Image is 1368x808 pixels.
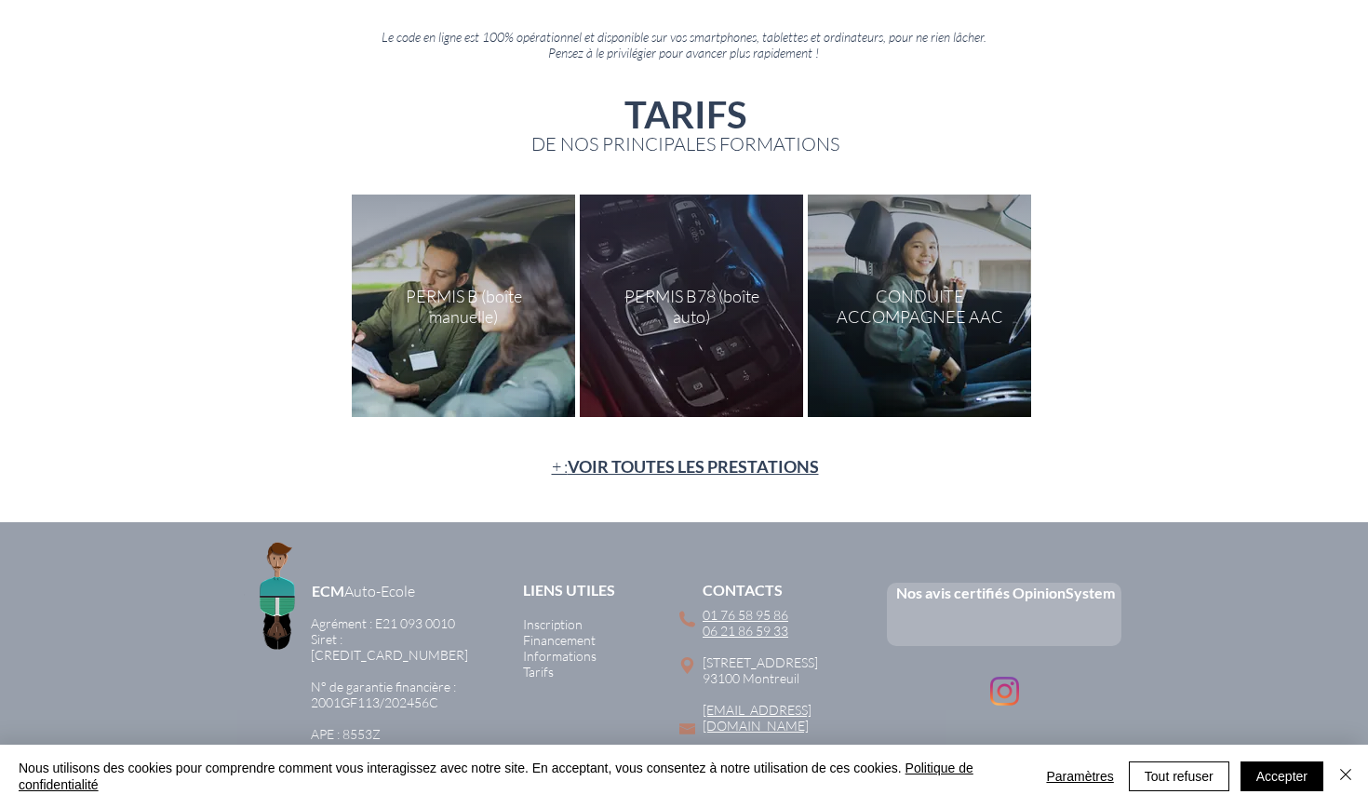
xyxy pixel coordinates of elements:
[382,29,986,45] span: Le code en ligne est 100% opérationnel et disponible sur vos smartphones, tablettes et ordinateur...
[1129,761,1229,791] button: Tout refuser
[523,581,615,599] span: LIENS UTILES
[990,677,1019,706] ul: Barre de réseaux sociaux
[1241,761,1323,791] button: Accepter
[233,531,321,656] img: Logo ECM en-tête.png
[552,456,819,477] a: + :VOIR TOUTES LES PRESTATIONS
[19,761,973,792] a: Politique de confidentialité
[523,664,554,680] a: Tarifs
[523,648,597,664] a: Informations
[19,760,1024,793] span: Nous utilisons des cookies pour comprendre comment vous interagissez avec notre site. En acceptan...
[311,615,468,742] a: Agrément : E21 093 0010Siret : [CREDIT_CARD_NUMBER]​N° de garantie financière :2001GF113/202456C ...
[523,616,583,632] a: Inscription
[531,132,839,155] span: DE NOS PRINCIPALES FORMATIONS
[1281,720,1368,808] iframe: Wix Chat
[703,670,799,686] span: 93100 Montreuil
[703,654,818,670] span: [STREET_ADDRESS]
[312,582,344,599] a: ECM
[703,623,788,639] a: 06 21 86 59 33
[552,456,819,477] span: + :
[990,677,1019,706] img: Instagram ECM Auto-Ecole
[703,607,788,623] a: 01 76 58 95 86
[921,604,1092,646] iframe: Embedded Content
[624,92,746,137] span: TARIFS
[1046,762,1113,790] span: Paramètres
[568,456,819,477] span: VOIR TOUTES LES PRESTATIONS
[523,632,596,648] a: Financement
[703,702,811,734] a: [EMAIL_ADDRESS][DOMAIN_NAME]
[344,582,415,600] span: Auto-Ecole
[548,45,819,61] span: Pensez à le privilégier pour avancer plus rapidement !
[1334,760,1357,793] button: Fermer
[896,584,1115,601] a: Nos avis certifiés OpinionSystem
[1334,763,1357,786] img: Fermer
[703,581,783,599] span: CONTACTS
